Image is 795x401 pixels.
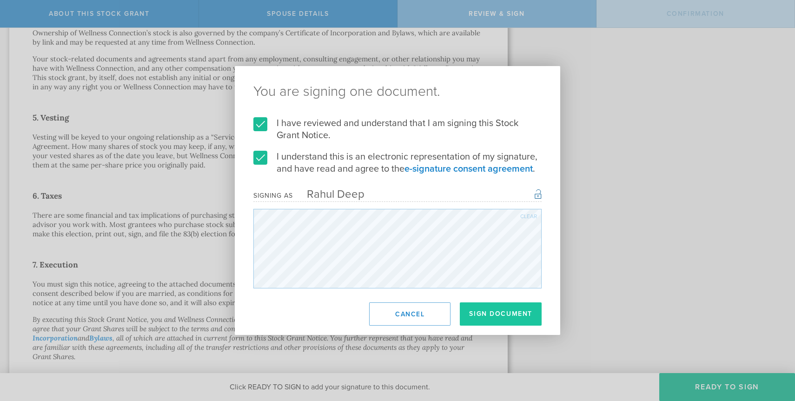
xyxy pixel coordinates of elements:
[369,302,450,326] button: Cancel
[253,117,542,141] label: I have reviewed and understand that I am signing this Stock Grant Notice.
[253,85,542,99] ng-pluralize: You are signing one document.
[460,302,542,326] button: Sign Document
[404,163,533,174] a: e-signature consent agreement
[253,151,542,175] label: I understand this is an electronic representation of my signature, and have read and agree to the .
[253,192,293,200] div: Signing as
[293,187,364,201] div: Rahul Deep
